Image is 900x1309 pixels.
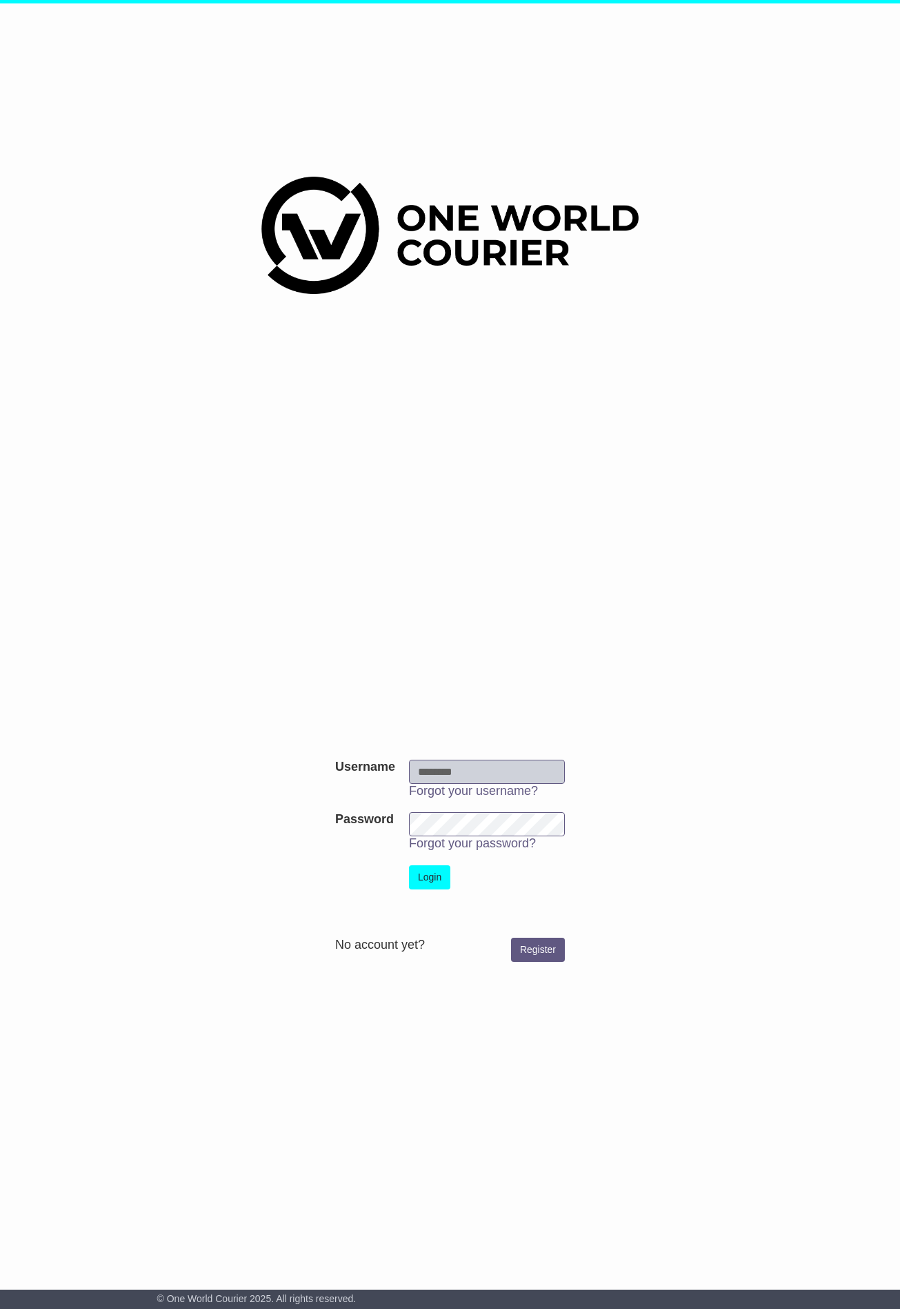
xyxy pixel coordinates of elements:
label: Username [335,760,395,775]
img: One World [261,177,638,294]
button: Login [409,865,450,889]
label: Password [335,812,394,827]
div: No account yet? [335,938,565,953]
span: © One World Courier 2025. All rights reserved. [157,1293,357,1304]
a: Forgot your username? [409,784,538,798]
a: Forgot your password? [409,836,536,850]
a: Register [511,938,565,962]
